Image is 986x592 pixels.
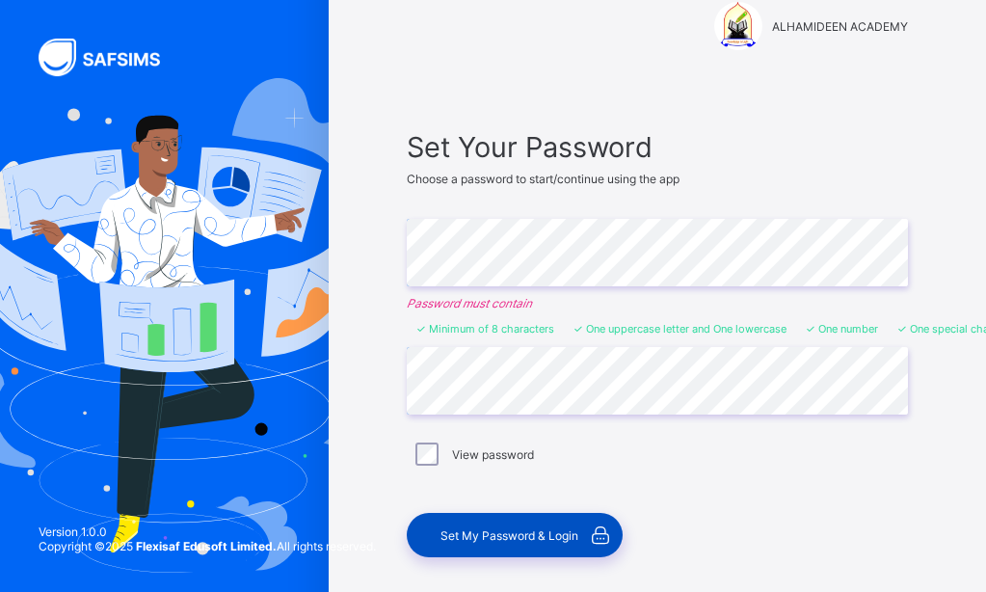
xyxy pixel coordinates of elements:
span: Version 1.0.0 [39,525,376,539]
li: One number [806,322,878,336]
li: Minimum of 8 characters [416,322,554,336]
strong: Flexisaf Edusoft Limited. [136,539,277,553]
label: View password [452,447,534,462]
span: Copyright © 2025 All rights reserved. [39,539,376,553]
em: Password must contain [407,296,908,310]
span: Choose a password to start/continue using the app [407,172,680,186]
img: ALHAMIDEEN ACADEMY [714,2,762,50]
li: One uppercase letter and One lowercase [573,322,786,336]
span: ALHAMIDEEN ACADEMY [772,19,908,34]
span: Set My Password & Login [440,528,578,543]
img: SAFSIMS Logo [39,39,183,76]
span: Set Your Password [407,130,908,164]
